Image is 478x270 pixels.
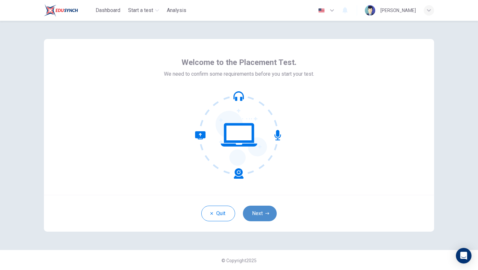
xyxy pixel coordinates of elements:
[456,248,471,264] div: Open Intercom Messenger
[126,5,162,16] button: Start a test
[201,206,235,221] button: Quit
[167,6,186,14] span: Analysis
[93,5,123,16] button: Dashboard
[164,70,314,78] span: We need to confirm some requirements before you start your test.
[44,4,93,17] a: EduSynch logo
[380,6,416,14] div: [PERSON_NAME]
[164,5,189,16] button: Analysis
[243,206,277,221] button: Next
[44,4,78,17] img: EduSynch logo
[317,8,325,13] img: en
[128,6,153,14] span: Start a test
[365,5,375,16] img: Profile picture
[221,258,257,263] span: © Copyright 2025
[181,57,297,68] span: Welcome to the Placement Test.
[96,6,120,14] span: Dashboard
